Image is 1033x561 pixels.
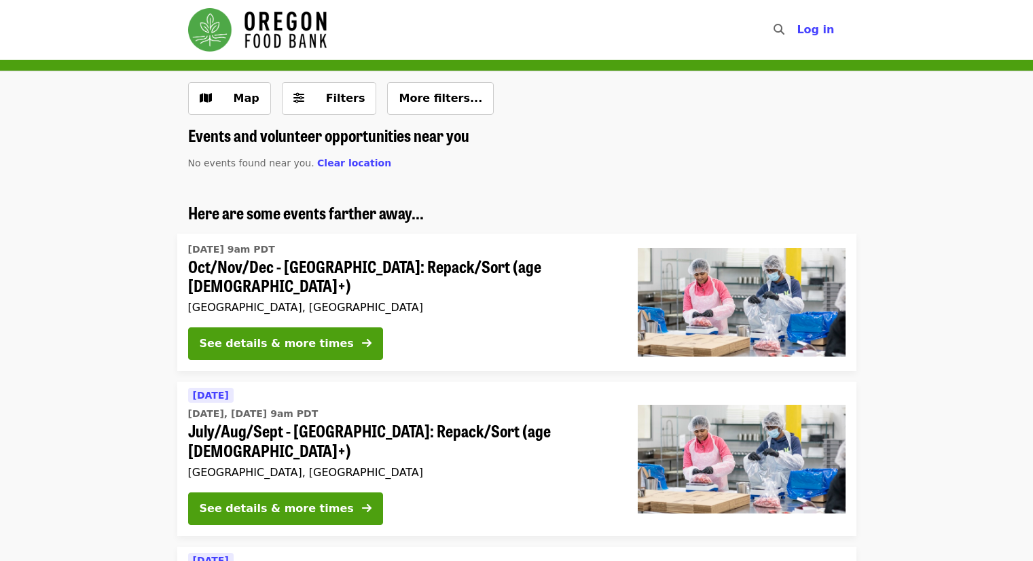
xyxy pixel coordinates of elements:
[188,301,616,314] div: [GEOGRAPHIC_DATA], [GEOGRAPHIC_DATA]
[188,257,616,296] span: Oct/Nov/Dec - [GEOGRAPHIC_DATA]: Repack/Sort (age [DEMOGRAPHIC_DATA]+)
[200,336,354,352] div: See details & more times
[317,156,391,170] button: Clear location
[326,92,365,105] span: Filters
[362,502,371,515] i: arrow-right icon
[399,92,482,105] span: More filters...
[200,92,212,105] i: map icon
[188,200,424,224] span: Here are some events farther away...
[188,492,383,525] button: See details & more times
[188,242,275,257] time: [DATE] 9am PDT
[774,23,784,36] i: search icon
[362,337,371,350] i: arrow-right icon
[188,82,271,115] button: Show map view
[797,23,834,36] span: Log in
[188,466,616,479] div: [GEOGRAPHIC_DATA], [GEOGRAPHIC_DATA]
[793,14,803,46] input: Search
[177,382,856,536] a: See details for "July/Aug/Sept - Beaverton: Repack/Sort (age 10+)"
[786,16,845,43] button: Log in
[188,421,616,460] span: July/Aug/Sept - [GEOGRAPHIC_DATA]: Repack/Sort (age [DEMOGRAPHIC_DATA]+)
[188,327,383,360] button: See details & more times
[188,8,327,52] img: Oregon Food Bank - Home
[638,405,846,513] img: July/Aug/Sept - Beaverton: Repack/Sort (age 10+) organized by Oregon Food Bank
[188,123,469,147] span: Events and volunteer opportunities near you
[177,234,856,372] a: See details for "Oct/Nov/Dec - Beaverton: Repack/Sort (age 10+)"
[638,248,846,357] img: Oct/Nov/Dec - Beaverton: Repack/Sort (age 10+) organized by Oregon Food Bank
[193,390,229,401] span: [DATE]
[188,407,319,421] time: [DATE], [DATE] 9am PDT
[234,92,259,105] span: Map
[293,92,304,105] i: sliders-h icon
[317,158,391,168] span: Clear location
[387,82,494,115] button: More filters...
[282,82,377,115] button: Filters (0 selected)
[200,501,354,517] div: See details & more times
[188,158,314,168] span: No events found near you.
